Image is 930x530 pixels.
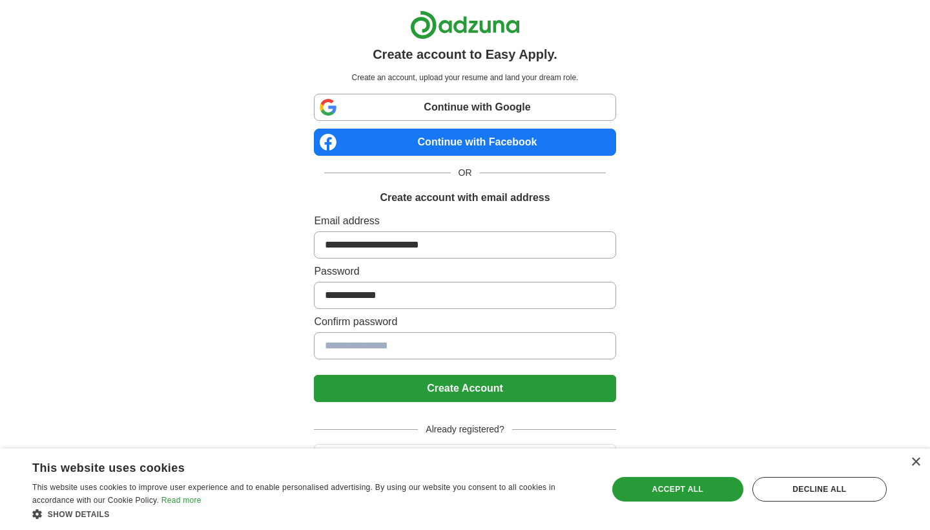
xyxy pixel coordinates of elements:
label: Email address [314,213,615,229]
img: Adzuna logo [410,10,520,39]
a: Continue with Google [314,94,615,121]
button: Login [314,444,615,471]
a: Read more, opens a new window [161,496,201,505]
label: Confirm password [314,314,615,330]
button: Create Account [314,375,615,402]
span: Already registered? [418,423,512,436]
span: This website uses cookies to improve user experience and to enable personalised advertising. By u... [32,483,555,505]
h1: Create account with email address [380,190,550,206]
div: Accept all [612,477,743,502]
span: OR [451,166,480,180]
p: Create an account, upload your resume and land your dream role. [316,72,613,83]
div: This website uses cookies [32,456,559,476]
div: Decline all [752,477,887,502]
h1: Create account to Easy Apply. [373,45,557,64]
span: Show details [48,510,110,519]
div: Close [911,458,920,467]
a: Continue with Facebook [314,129,615,156]
label: Password [314,264,615,279]
div: Show details [32,507,591,520]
